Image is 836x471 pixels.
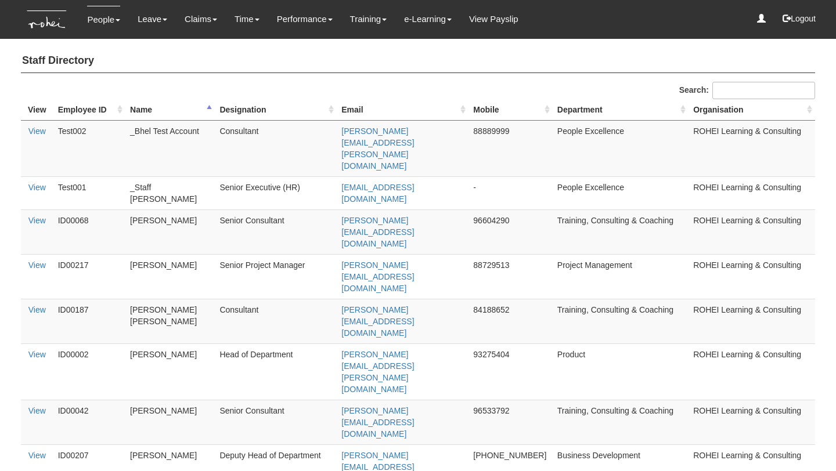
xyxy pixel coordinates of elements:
[553,176,689,209] td: People Excellence
[689,343,815,400] td: ROHEI Learning & Consulting
[341,216,414,248] a: [PERSON_NAME][EMAIL_ADDRESS][DOMAIN_NAME]
[341,126,414,171] a: [PERSON_NAME][EMAIL_ADDRESS][PERSON_NAME][DOMAIN_NAME]
[553,254,689,299] td: Project Management
[774,5,824,32] button: Logout
[553,99,689,121] th: Department : activate to sort column ascending
[215,299,337,343] td: Consultant
[341,350,414,394] a: [PERSON_NAME][EMAIL_ADDRESS][PERSON_NAME][DOMAIN_NAME]
[53,176,125,209] td: Test001
[215,176,337,209] td: Senior Executive (HR)
[125,176,215,209] td: _Staff [PERSON_NAME]
[53,299,125,343] td: ID00187
[689,120,815,176] td: ROHEI Learning & Consulting
[125,254,215,299] td: [PERSON_NAME]
[28,183,46,192] a: View
[138,6,167,32] a: Leave
[235,6,260,32] a: Time
[53,99,125,121] th: Employee ID: activate to sort column ascending
[21,49,815,73] h4: Staff Directory
[553,209,689,254] td: Training, Consulting & Coaching
[28,216,46,225] a: View
[215,120,337,176] td: Consultant
[125,209,215,254] td: [PERSON_NAME]
[553,120,689,176] td: People Excellence
[689,99,815,121] th: Organisation : activate to sort column ascending
[53,343,125,400] td: ID00002
[125,120,215,176] td: _Bhel Test Account
[689,400,815,444] td: ROHEI Learning & Consulting
[689,254,815,299] td: ROHEI Learning & Consulting
[553,400,689,444] td: Training, Consulting & Coaching
[689,209,815,254] td: ROHEI Learning & Consulting
[125,400,215,444] td: [PERSON_NAME]
[350,6,387,32] a: Training
[28,451,46,460] a: View
[469,176,553,209] td: -
[469,6,518,32] a: View Payslip
[469,99,553,121] th: Mobile : activate to sort column ascending
[404,6,452,32] a: e-Learning
[469,254,553,299] td: 88729513
[553,343,689,400] td: Product
[469,299,553,343] td: 84188652
[28,260,46,270] a: View
[679,82,815,99] label: Search:
[469,343,553,400] td: 93275404
[53,120,125,176] td: Test002
[21,99,53,121] th: View
[28,406,46,415] a: View
[215,400,337,444] td: Senior Consultant
[28,305,46,314] a: View
[341,406,414,439] a: [PERSON_NAME][EMAIL_ADDRESS][DOMAIN_NAME]
[689,176,815,209] td: ROHEI Learning & Consulting
[469,209,553,254] td: 96604290
[215,209,337,254] td: Senior Consultant
[553,299,689,343] td: Training, Consulting & Coaching
[215,99,337,121] th: Designation : activate to sort column ascending
[277,6,333,32] a: Performance
[337,99,469,121] th: Email : activate to sort column ascending
[689,299,815,343] td: ROHEI Learning & Consulting
[215,343,337,400] td: Head of Department
[469,120,553,176] td: 88889999
[341,260,414,293] a: [PERSON_NAME][EMAIL_ADDRESS][DOMAIN_NAME]
[53,400,125,444] td: ID00042
[125,299,215,343] td: [PERSON_NAME] [PERSON_NAME]
[53,254,125,299] td: ID00217
[215,254,337,299] td: Senior Project Manager
[28,350,46,359] a: View
[125,343,215,400] td: [PERSON_NAME]
[341,305,414,338] a: [PERSON_NAME][EMAIL_ADDRESS][DOMAIN_NAME]
[28,126,46,136] a: View
[87,6,120,33] a: People
[53,209,125,254] td: ID00068
[712,82,815,99] input: Search:
[469,400,553,444] td: 96533792
[185,6,217,32] a: Claims
[341,183,414,204] a: [EMAIL_ADDRESS][DOMAIN_NAME]
[125,99,215,121] th: Name : activate to sort column descending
